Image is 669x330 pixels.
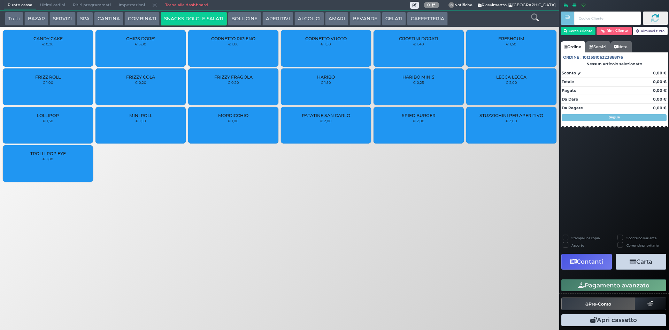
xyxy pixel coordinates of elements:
small: € 1,00 [43,157,53,161]
small: € 1,00 [43,80,53,85]
span: Punto cassa [4,0,36,10]
button: BAZAR [24,12,48,26]
small: € 3,00 [135,42,146,46]
strong: 0,00 € [653,71,667,75]
small: € 0,20 [228,80,239,85]
button: CAFFETTERIA [407,12,447,26]
a: Torna alla dashboard [161,0,212,10]
button: Contanti [561,254,612,270]
strong: Pagato [562,88,576,93]
button: APERITIVI [262,12,293,26]
small: € 3,00 [506,119,517,123]
label: Comanda prioritaria [626,243,659,248]
strong: 0,00 € [653,97,667,102]
span: Ultimi ordini [36,0,69,10]
span: CORNETTO VUOTO [305,36,347,41]
small: € 1,40 [413,42,424,46]
span: CHIPS DORE' [126,36,155,41]
small: € 2,00 [506,80,517,85]
span: SPIED BURGER [402,113,436,118]
span: 0 [448,2,455,8]
button: Apri cassetto [561,314,666,326]
input: Codice Cliente [574,12,641,25]
button: CANTINA [94,12,123,26]
strong: Totale [562,79,574,84]
span: HARIBO MINIS [402,74,435,80]
small: € 0,25 [413,80,424,85]
span: MINI ROLL [129,113,152,118]
span: Ritiri programmati [69,0,115,10]
small: € 1,50 [506,42,516,46]
button: Rimuovi tutto [633,27,668,35]
span: FRIZZ ROLL [35,74,61,80]
span: STUZZICHINI PER APERITIVO [479,113,543,118]
span: FRIZZY FRAGOLA [214,74,253,80]
button: BEVANDE [349,12,381,26]
span: CANDY CAKE [33,36,63,41]
div: Nessun articolo selezionato [561,61,668,66]
button: SPA [77,12,93,26]
button: Rim. Cliente [597,27,632,35]
strong: 0,00 € [653,88,667,93]
span: 101359106323888176 [583,54,623,60]
small: € 0,20 [135,80,146,85]
button: COMBINATI [124,12,160,26]
small: € 1,00 [228,119,239,123]
span: FRESHGUM [498,36,524,41]
button: Tutti [5,12,23,26]
span: PATATINE SAN CARLO [302,113,350,118]
small: € 1,50 [321,80,331,85]
span: CORNETTO RIPIENO [211,36,255,41]
small: € 1,50 [43,119,53,123]
strong: 0,00 € [653,105,667,110]
button: SERVIZI [49,12,75,26]
span: Ordine : [563,54,582,60]
button: AMARI [325,12,348,26]
button: Pre-Conto [561,298,635,310]
strong: Segue [609,115,620,119]
button: Carta [616,254,666,270]
span: Impostazioni [115,0,149,10]
span: HARIBO [317,74,335,80]
label: Asporto [571,243,584,248]
strong: Sconto [562,70,576,76]
small: € 2,00 [320,119,332,123]
small: € 2,00 [413,119,424,123]
span: TROLLI POP EYE [30,151,66,156]
small: € 0,20 [42,42,54,46]
b: 0 [427,2,430,7]
label: Scontrino Parlante [626,236,656,240]
button: Cerca Cliente [561,27,596,35]
a: Servizi [585,41,610,52]
button: ALCOLICI [294,12,324,26]
small: € 1,50 [321,42,331,46]
span: FRIZZY COLA [126,74,155,80]
small: € 1,50 [136,119,146,123]
label: Stampa una copia [571,236,600,240]
button: SNACKS DOLCI E SALATI [161,12,227,26]
span: MORDICCHIO [218,113,248,118]
button: BOLLICINE [228,12,261,26]
small: € 1,80 [228,42,239,46]
strong: Da Dare [562,97,578,102]
strong: Da Pagare [562,105,583,110]
span: CROSTINI DORATI [399,36,438,41]
strong: 0,00 € [653,79,667,84]
a: Ordine [561,41,585,52]
a: Note [610,41,631,52]
span: LECCA LECCA [496,74,526,80]
span: LOLLIPOP [37,113,59,118]
button: Pagamento avanzato [561,279,666,291]
button: GELATI [382,12,406,26]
